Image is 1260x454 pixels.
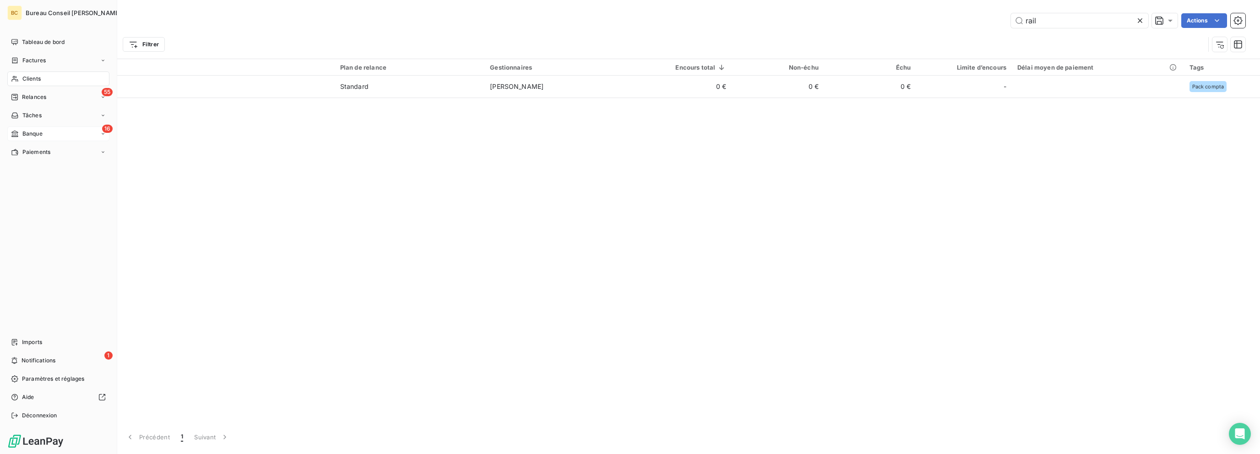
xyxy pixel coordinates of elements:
input: Rechercher [1011,13,1148,28]
div: Plan de relance [340,64,479,71]
td: 0 € [824,76,917,98]
span: Clients [22,75,41,83]
span: Notifications [22,356,55,365]
div: BC [7,5,22,20]
img: Logo LeanPay [7,434,64,449]
div: Open Intercom Messenger [1229,423,1251,445]
div: Encours total [640,64,727,71]
div: Non-échu [737,64,819,71]
button: Actions [1181,13,1227,28]
span: Pack compta [1192,84,1224,89]
td: 0 € [732,76,824,98]
div: Tags [1189,64,1255,71]
span: Tableau de bord [22,38,65,46]
span: Relances [22,93,46,101]
button: Suivant [189,427,235,447]
span: Imports [22,338,42,346]
a: Aide [7,390,109,405]
button: Filtrer [123,37,165,52]
div: Standard [340,82,369,91]
span: Déconnexion [22,411,57,420]
span: Aide [22,393,34,401]
span: [PERSON_NAME] [490,82,543,90]
span: Bureau Conseil [PERSON_NAME] [26,9,121,16]
div: Échu [830,64,911,71]
span: 1 [181,432,183,442]
div: Limite d’encours [922,64,1007,71]
span: Paramètres et réglages [22,375,84,383]
button: Précédent [120,427,175,447]
span: 55 [102,88,113,96]
span: Banque [22,130,43,138]
span: BE0765178956 [63,87,329,96]
span: Tâches [22,111,42,120]
span: Paiements [22,148,50,156]
button: 1 [175,427,189,447]
div: Gestionnaires [490,64,629,71]
span: 1 [104,351,113,360]
div: Délai moyen de paiement [1017,64,1179,71]
span: Factures [22,56,46,65]
span: 16 [102,125,113,133]
td: 0 € [635,76,732,98]
span: - [1004,82,1006,91]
